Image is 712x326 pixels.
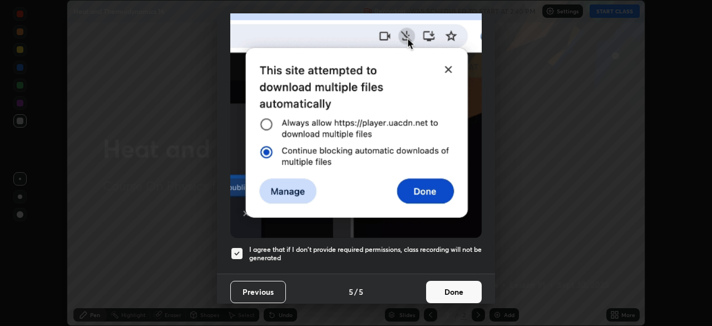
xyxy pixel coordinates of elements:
button: Done [426,281,482,303]
h4: / [354,286,358,298]
h4: 5 [359,286,363,298]
h5: I agree that if I don't provide required permissions, class recording will not be generated [249,245,482,262]
h4: 5 [349,286,353,298]
button: Previous [230,281,286,303]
